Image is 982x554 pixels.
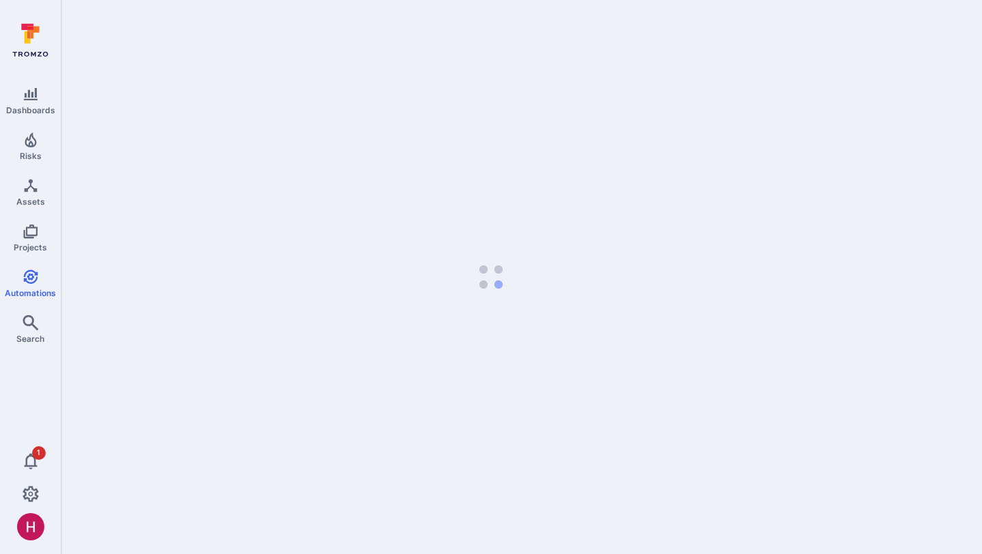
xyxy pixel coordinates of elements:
span: Search [16,334,44,344]
span: Projects [14,242,47,252]
img: ACg8ocKzQzwPSwOZT_k9C736TfcBpCStqIZdMR9gXOhJgTaH9y_tsw=s96-c [17,513,44,540]
span: Assets [16,196,45,207]
span: Risks [20,151,42,161]
span: Automations [5,288,56,298]
span: Dashboards [6,105,55,115]
div: Harshil Parikh [17,513,44,540]
span: 1 [32,446,46,460]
